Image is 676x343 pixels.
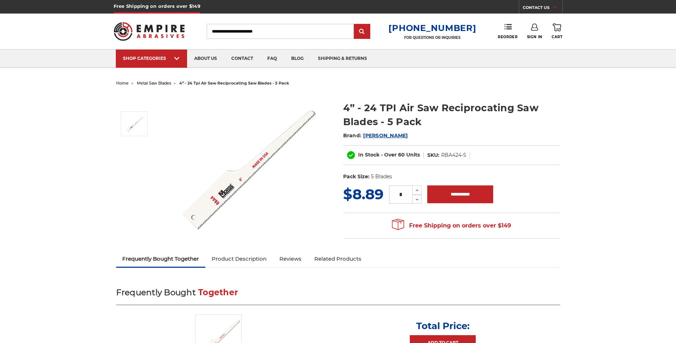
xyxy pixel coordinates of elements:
span: Reorder [498,35,517,39]
a: CONTACT US [523,4,562,14]
a: contact [224,50,260,68]
span: Frequently Bought [116,287,196,297]
span: Together [198,287,238,297]
a: shipping & returns [311,50,374,68]
a: blog [284,50,311,68]
a: [PHONE_NUMBER] [388,23,476,33]
a: Cart [552,24,562,39]
a: home [116,81,129,86]
dd: 5 Blades [371,173,392,180]
dt: SKU: [427,152,439,159]
p: FOR QUESTIONS OR INQUIRIES [388,35,476,40]
dd: RBA424-5 [441,152,466,159]
span: In Stock [358,152,380,158]
dt: Pack Size: [343,173,370,180]
a: Product Description [205,251,273,267]
span: - Over [381,152,397,158]
a: about us [187,50,224,68]
span: Free Shipping on orders over $149 [392,219,511,233]
span: Sign In [527,35,542,39]
input: Submit [355,25,369,39]
h1: 4” - 24 TPI Air Saw Reciprocating Saw Blades - 5 Pack [343,101,560,129]
span: 60 [398,152,405,158]
span: Cart [552,35,562,39]
a: Frequently Bought Together [116,251,206,267]
a: faq [260,50,284,68]
p: Total Price: [416,320,470,332]
a: Related Products [308,251,368,267]
span: Brand: [343,132,362,139]
a: [PERSON_NAME] [363,132,408,139]
img: Empire Abrasives [114,17,185,45]
a: metal saw blades [137,81,171,86]
img: 4" Air Saw blade for pneumatic recip saw 24 TPI [125,115,143,133]
a: Reviews [273,251,308,267]
span: 4” - 24 tpi air saw reciprocating saw blades - 5 pack [179,81,289,86]
img: 4" Air Saw blade for pneumatic recip saw 24 TPI [177,93,320,236]
span: $8.89 [343,185,383,203]
div: SHOP CATEGORIES [123,56,180,61]
span: Units [406,152,420,158]
a: Reorder [498,24,517,39]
